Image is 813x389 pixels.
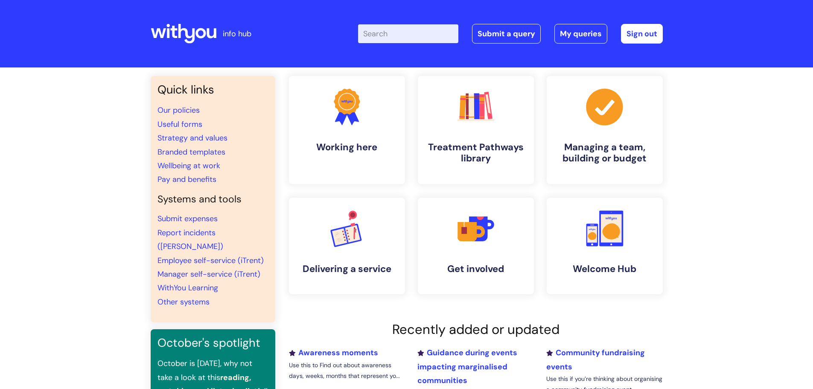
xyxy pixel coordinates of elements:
[289,360,405,381] p: Use this to Find out about awareness days, weeks, months that represent yo...
[157,214,218,224] a: Submit expenses
[417,348,517,386] a: Guidance during events impacting marginalised communities
[547,198,663,294] a: Welcome Hub
[289,76,405,184] a: Working here
[358,24,663,44] div: | -
[157,174,216,184] a: Pay and benefits
[157,119,202,129] a: Useful forms
[157,283,218,293] a: WithYou Learning
[157,228,223,252] a: Report incidents ([PERSON_NAME])
[296,142,398,153] h4: Working here
[289,198,405,294] a: Delivering a service
[157,269,260,279] a: Manager self-service (iTrent)
[621,24,663,44] a: Sign out
[157,336,268,350] h3: October's spotlight
[157,105,200,115] a: Our policies
[157,297,210,307] a: Other systems
[554,142,656,164] h4: Managing a team, building or budget
[157,255,264,266] a: Employee self-service (iTrent)
[425,142,527,164] h4: Treatment Pathways library
[157,83,268,97] h3: Quick links
[547,76,663,184] a: Managing a team, building or budget
[418,76,534,184] a: Treatment Pathways library
[358,24,458,43] input: Search
[157,193,268,205] h4: Systems and tools
[296,263,398,275] h4: Delivering a service
[157,147,225,157] a: Branded templates
[554,263,656,275] h4: Welcome Hub
[425,263,527,275] h4: Get involved
[157,161,220,171] a: Wellbeing at work
[289,348,378,358] a: Awareness moments
[554,24,607,44] a: My queries
[472,24,541,44] a: Submit a query
[157,133,227,143] a: Strategy and values
[223,27,251,41] p: info hub
[289,322,663,337] h2: Recently added or updated
[418,198,534,294] a: Get involved
[546,348,645,371] a: Community fundraising events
